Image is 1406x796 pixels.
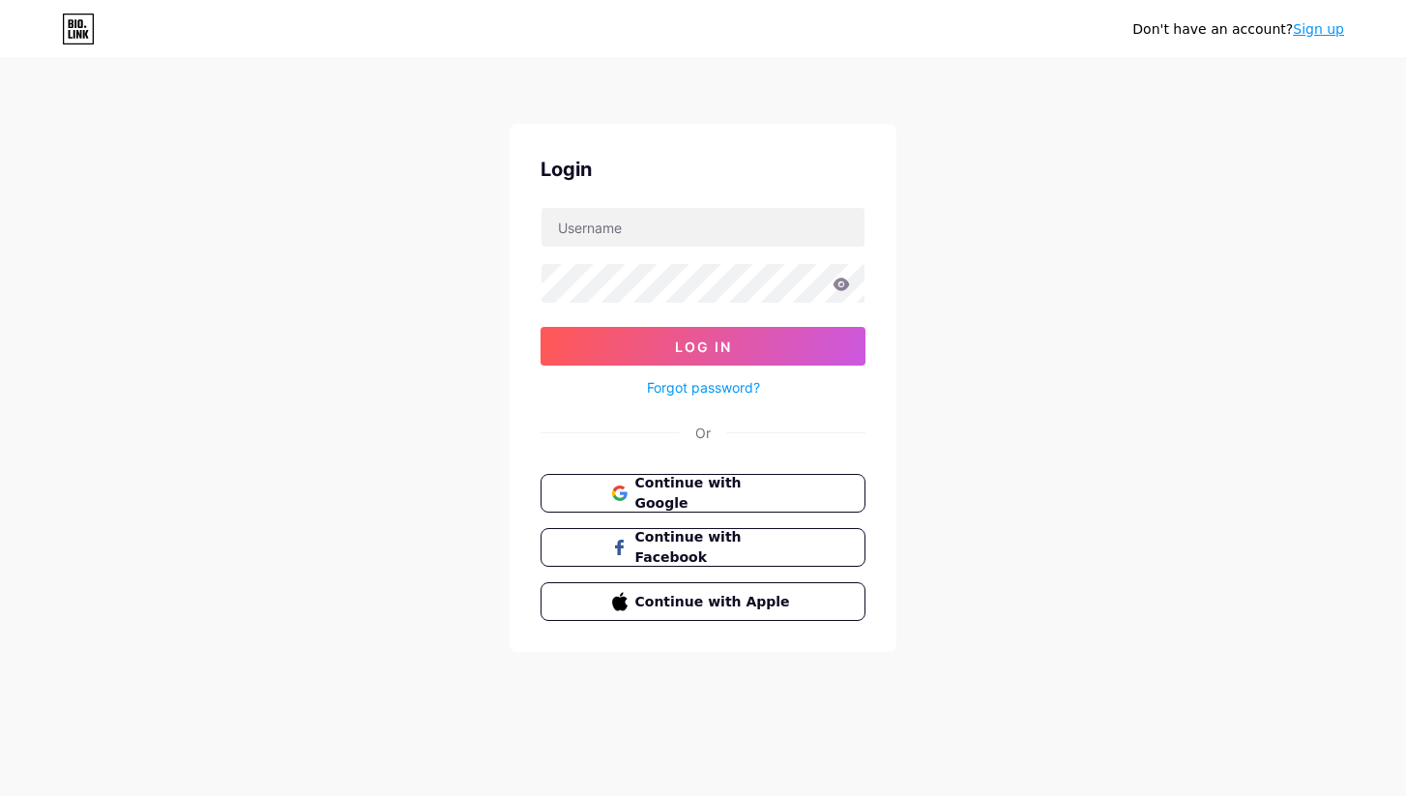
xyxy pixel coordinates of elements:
[635,527,795,568] span: Continue with Facebook
[541,582,865,621] button: Continue with Apple
[635,592,795,612] span: Continue with Apple
[541,327,865,366] button: Log In
[542,208,864,247] input: Username
[675,339,732,355] span: Log In
[647,377,760,398] a: Forgot password?
[695,423,711,443] div: Or
[1132,19,1344,40] div: Don't have an account?
[541,474,865,513] button: Continue with Google
[541,528,865,567] button: Continue with Facebook
[541,155,865,184] div: Login
[1293,21,1344,37] a: Sign up
[635,473,795,514] span: Continue with Google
